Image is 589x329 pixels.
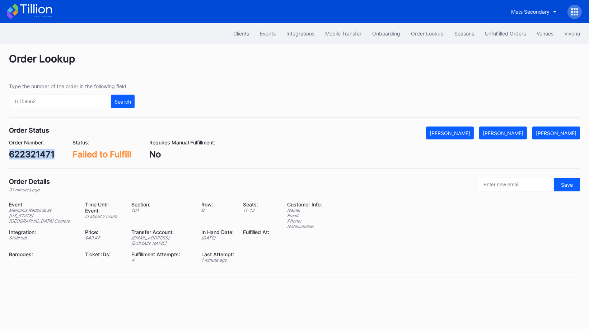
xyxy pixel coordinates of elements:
[9,208,76,224] div: Memphis Redbirds at [US_STATE][GEOGRAPHIC_DATA] Comets
[9,187,50,192] div: 31 minutes ago
[85,229,123,235] div: Price:
[479,127,527,139] button: [PERSON_NAME]
[131,235,192,246] div: [EMAIL_ADDRESS][DOMAIN_NAME]
[85,214,123,219] div: in about 2 hours
[9,229,76,235] div: Integration:
[201,257,234,263] div: 1 minute ago
[287,218,322,224] div: Phone:
[537,30,553,37] div: Venues
[9,235,76,240] div: StubHub
[131,229,192,235] div: Transfer Account:
[201,251,234,257] div: Last Attempt:
[287,208,322,213] div: Name:
[511,9,550,15] div: Mets Secondary
[73,149,131,159] div: Failed to Fulfill
[9,149,55,159] div: 622321471
[480,27,531,40] button: Unfulfilled Orders
[532,127,580,139] button: [PERSON_NAME]
[131,251,192,257] div: Fulfillment Attempts:
[9,53,580,74] div: Order Lookup
[260,30,276,37] div: Events
[9,251,76,257] div: Barcodes:
[281,27,320,40] button: Integrations
[9,201,76,208] div: Event:
[9,178,50,185] div: Order Details
[454,30,474,37] div: Seasons
[485,30,526,37] div: Unfulfilled Orders
[149,139,215,146] div: Requires Manual Fulfillment:
[73,139,131,146] div: Status:
[287,201,322,208] div: Customer Info:
[287,213,322,218] div: Email:
[201,208,234,213] div: B
[111,95,135,108] button: Search
[286,30,314,37] div: Integrations
[233,30,249,37] div: Clients
[564,30,580,37] div: Vivenu
[131,257,192,263] div: 4
[149,149,215,159] div: No
[85,251,123,257] div: Ticket IDs:
[325,30,361,37] div: Mobile Transfer
[483,130,523,136] div: [PERSON_NAME]
[9,95,109,108] input: GT59662
[449,27,480,40] button: Seasons
[561,182,573,188] div: Save
[201,201,234,208] div: Row:
[85,235,123,240] div: $ 49.47
[367,27,406,40] button: Onboarding
[287,224,322,229] div: Notes: mobile
[243,229,269,235] div: Fulfilled At:
[131,201,192,208] div: Section:
[554,178,580,191] button: Save
[243,201,269,208] div: Seats:
[9,139,55,146] div: Order Number:
[372,30,400,37] div: Onboarding
[228,27,254,40] button: Clients
[506,5,562,18] button: Mets Secondary
[243,208,269,213] div: 11 - 13
[536,130,576,136] div: [PERSON_NAME]
[406,27,449,40] button: Order Lookup
[478,178,552,191] input: Enter new email
[201,235,234,240] div: [DATE]
[201,229,234,235] div: In Hand Date:
[426,127,474,139] button: [PERSON_NAME]
[559,27,585,40] button: Vivenu
[114,99,131,105] div: Search
[9,83,135,89] div: Type the number of the order in the following field
[320,27,367,40] button: Mobile Transfer
[254,27,281,40] button: Events
[9,127,49,134] div: Order Status
[131,208,192,213] div: 104
[430,130,470,136] div: [PERSON_NAME]
[411,30,444,37] div: Order Lookup
[85,201,123,214] div: Time Until Event:
[531,27,559,40] button: Venues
